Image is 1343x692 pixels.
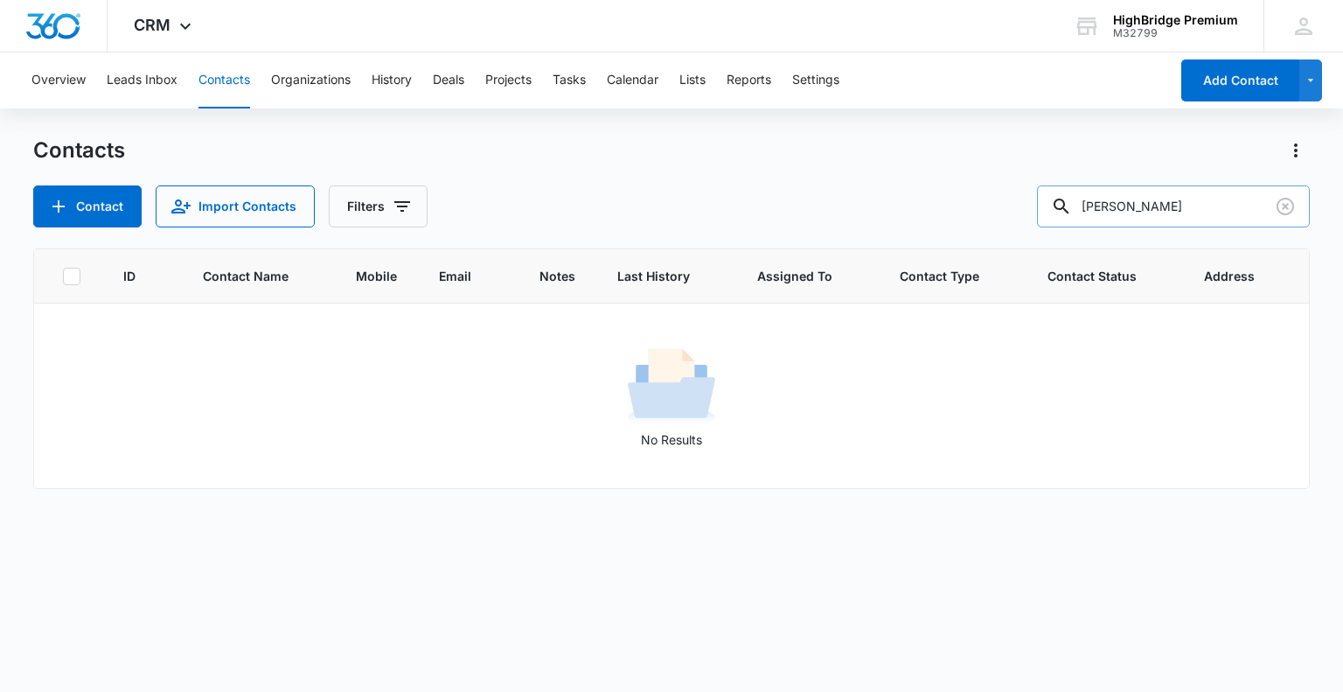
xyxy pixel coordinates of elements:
[1282,136,1310,164] button: Actions
[607,52,658,108] button: Calendar
[1181,59,1299,101] button: Add Contact
[617,267,690,285] span: Last History
[539,267,575,285] span: Notes
[433,52,464,108] button: Deals
[33,137,125,164] h1: Contacts
[628,343,715,430] img: No Results
[1271,192,1299,220] button: Clear
[553,52,586,108] button: Tasks
[1204,267,1255,285] span: Address
[1047,267,1137,285] span: Contact Status
[35,430,1307,449] p: No Results
[156,185,315,227] button: Import Contacts
[439,267,471,285] span: Email
[900,267,979,285] span: Contact Type
[31,52,86,108] button: Overview
[485,52,532,108] button: Projects
[679,52,706,108] button: Lists
[33,185,142,227] button: Add Contact
[792,52,839,108] button: Settings
[329,185,428,227] button: Filters
[198,52,250,108] button: Contacts
[123,267,136,285] span: ID
[372,52,412,108] button: History
[757,267,832,285] span: Assigned To
[1037,185,1310,227] input: Search Contacts
[107,52,177,108] button: Leads Inbox
[271,52,351,108] button: Organizations
[727,52,771,108] button: Reports
[134,16,170,34] span: CRM
[203,267,289,285] span: Contact Name
[356,267,397,285] span: Mobile
[1113,13,1238,27] div: account name
[1113,27,1238,39] div: account id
